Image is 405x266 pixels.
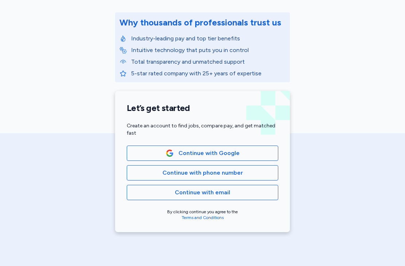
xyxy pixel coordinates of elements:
p: Intuitive technology that puts you in control [131,46,286,55]
p: Industry-leading pay and top tier benefits [131,34,286,43]
span: Continue with phone number [162,168,243,177]
span: Continue with Google [178,149,240,158]
p: Total transparency and unmatched support [131,57,286,66]
div: Create an account to find jobs, compare pay, and get matched fast [127,122,278,137]
button: Continue with email [127,185,278,200]
div: By clicking continue you agree to the [127,209,278,221]
p: 5-star rated company with 25+ years of expertise [131,69,286,78]
button: Continue with phone number [127,165,278,180]
button: Google LogoContinue with Google [127,146,278,161]
h1: Let’s get started [127,103,278,114]
img: Google Logo [166,149,174,157]
span: Continue with email [175,188,230,197]
div: Why thousands of professionals trust us [119,17,281,28]
a: Terms and Conditions [182,215,224,220]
